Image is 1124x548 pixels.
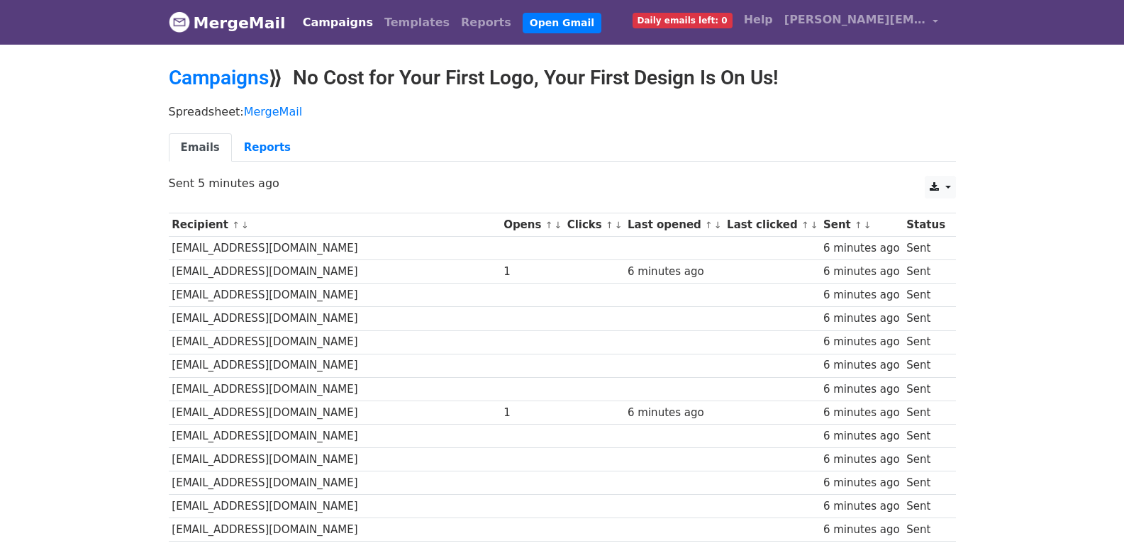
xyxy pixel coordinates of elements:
[232,220,240,230] a: ↑
[503,405,560,421] div: 1
[169,401,501,424] td: [EMAIL_ADDRESS][DOMAIN_NAME]
[823,381,900,398] div: 6 minutes ago
[823,405,900,421] div: 6 minutes ago
[811,220,818,230] a: ↓
[564,213,624,237] th: Clicks
[714,220,722,230] a: ↓
[169,66,269,89] a: Campaigns
[705,220,713,230] a: ↑
[169,66,956,90] h2: ⟫ No Cost for Your First Logo, Your First Design Is On Us!
[169,377,501,401] td: [EMAIL_ADDRESS][DOMAIN_NAME]
[779,6,945,39] a: [PERSON_NAME][EMAIL_ADDRESS][DOMAIN_NAME]
[823,311,900,327] div: 6 minutes ago
[801,220,809,230] a: ↑
[903,471,948,495] td: Sent
[169,133,232,162] a: Emails
[624,213,723,237] th: Last opened
[169,260,501,284] td: [EMAIL_ADDRESS][DOMAIN_NAME]
[554,220,562,230] a: ↓
[823,287,900,303] div: 6 minutes ago
[500,213,564,237] th: Opens
[606,220,613,230] a: ↑
[169,284,501,307] td: [EMAIL_ADDRESS][DOMAIN_NAME]
[169,424,501,447] td: [EMAIL_ADDRESS][DOMAIN_NAME]
[903,307,948,330] td: Sent
[903,330,948,354] td: Sent
[903,260,948,284] td: Sent
[784,11,926,28] span: [PERSON_NAME][EMAIL_ADDRESS][DOMAIN_NAME]
[823,240,900,257] div: 6 minutes ago
[823,498,900,515] div: 6 minutes ago
[855,220,862,230] a: ↑
[723,213,820,237] th: Last clicked
[297,9,379,37] a: Campaigns
[903,213,948,237] th: Status
[864,220,872,230] a: ↓
[523,13,601,33] a: Open Gmail
[169,237,501,260] td: [EMAIL_ADDRESS][DOMAIN_NAME]
[169,176,956,191] p: Sent 5 minutes ago
[545,220,553,230] a: ↑
[615,220,623,230] a: ↓
[823,334,900,350] div: 6 minutes ago
[379,9,455,37] a: Templates
[903,401,948,424] td: Sent
[627,6,738,34] a: Daily emails left: 0
[169,8,286,38] a: MergeMail
[628,264,720,280] div: 6 minutes ago
[823,264,900,280] div: 6 minutes ago
[903,377,948,401] td: Sent
[503,264,560,280] div: 1
[903,284,948,307] td: Sent
[820,213,903,237] th: Sent
[823,428,900,444] div: 6 minutes ago
[169,11,190,33] img: MergeMail logo
[628,405,720,421] div: 6 minutes ago
[169,448,501,471] td: [EMAIL_ADDRESS][DOMAIN_NAME]
[823,357,900,374] div: 6 minutes ago
[823,475,900,491] div: 6 minutes ago
[455,9,517,37] a: Reports
[169,354,501,377] td: [EMAIL_ADDRESS][DOMAIN_NAME]
[633,13,733,28] span: Daily emails left: 0
[169,307,501,330] td: [EMAIL_ADDRESS][DOMAIN_NAME]
[169,495,501,518] td: [EMAIL_ADDRESS][DOMAIN_NAME]
[903,354,948,377] td: Sent
[738,6,779,34] a: Help
[169,104,956,119] p: Spreadsheet:
[169,330,501,354] td: [EMAIL_ADDRESS][DOMAIN_NAME]
[903,424,948,447] td: Sent
[169,471,501,495] td: [EMAIL_ADDRESS][DOMAIN_NAME]
[823,522,900,538] div: 6 minutes ago
[903,495,948,518] td: Sent
[169,518,501,542] td: [EMAIL_ADDRESS][DOMAIN_NAME]
[903,237,948,260] td: Sent
[244,105,302,118] a: MergeMail
[903,448,948,471] td: Sent
[823,452,900,468] div: 6 minutes ago
[232,133,303,162] a: Reports
[169,213,501,237] th: Recipient
[903,518,948,542] td: Sent
[241,220,249,230] a: ↓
